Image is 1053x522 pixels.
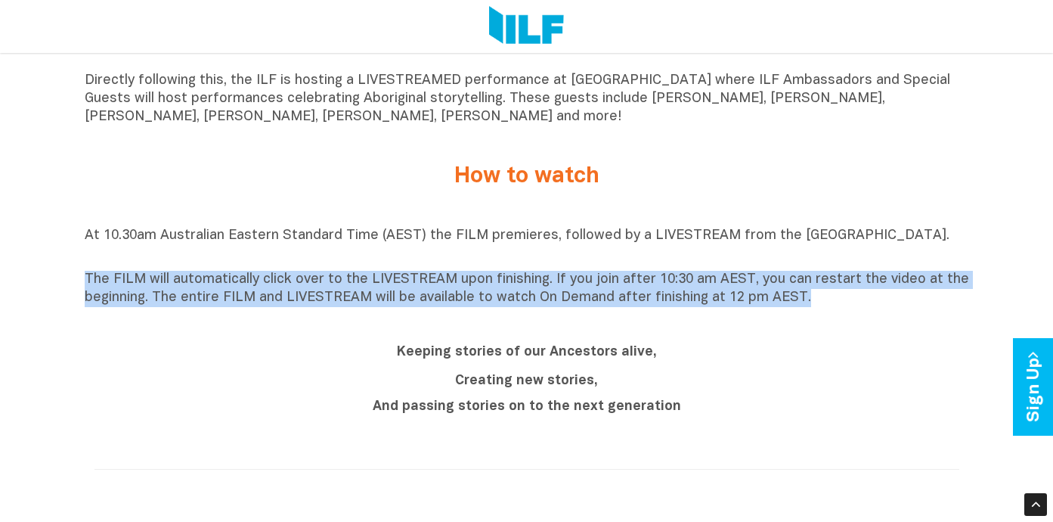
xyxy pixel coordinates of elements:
[1024,493,1047,516] div: Scroll Back to Top
[85,271,969,307] p: The FILM will automatically click over to the LIVESTREAM upon finishing. If you join after 10:30 ...
[455,374,598,387] b: Creating new stories,
[243,164,810,189] h2: How to watch
[373,400,681,413] b: And passing stories on to the next generation
[85,72,969,126] p: Directly following this, the ILF is hosting a LIVESTREAMED performance at [GEOGRAPHIC_DATA] where...
[85,227,969,263] p: At 10.30am Australian Eastern Standard Time (AEST) the FILM premieres, followed by a LIVESTREAM f...
[397,346,657,359] b: Keeping stories of our Ancestors alive,
[489,6,564,47] img: Logo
